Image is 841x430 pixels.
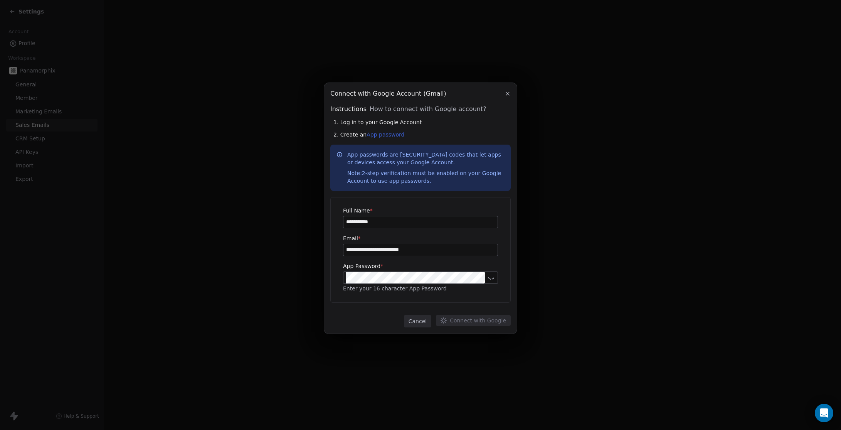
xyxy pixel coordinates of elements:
div: 2-step verification must be enabled on your Google Account to use app passwords. [347,169,505,185]
label: App Password [343,262,498,270]
label: Email [343,234,498,242]
span: Enter your 16 character App Password [343,285,447,292]
p: App passwords are [SECURITY_DATA] codes that let apps or devices access your Google Account. [347,151,505,185]
span: Note: [347,170,362,176]
span: Instructions [330,105,367,114]
label: Full Name [343,207,498,214]
span: How to connect with Google account? [370,105,486,114]
button: Connect with Google [436,315,511,326]
span: 1. Log in to your Google Account [333,118,422,126]
button: Cancel [404,315,431,327]
span: Connect with Google Account (Gmail) [330,89,446,98]
span: 2. Create an [333,131,405,138]
a: App password [367,132,404,138]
